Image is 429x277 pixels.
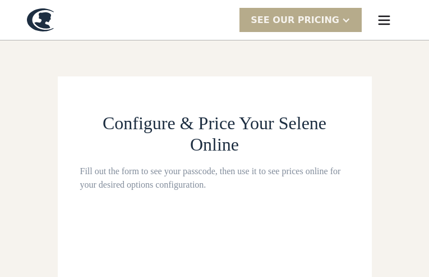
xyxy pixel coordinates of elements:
[366,2,402,38] div: menu
[251,13,339,27] div: SEE Our Pricing
[239,8,362,32] div: SEE Our Pricing
[27,8,54,31] a: home
[103,113,326,155] span: Configure & Price Your Selene Online
[80,165,349,192] div: Fill out the form to see your passcode, then use it to see prices online for your desired options...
